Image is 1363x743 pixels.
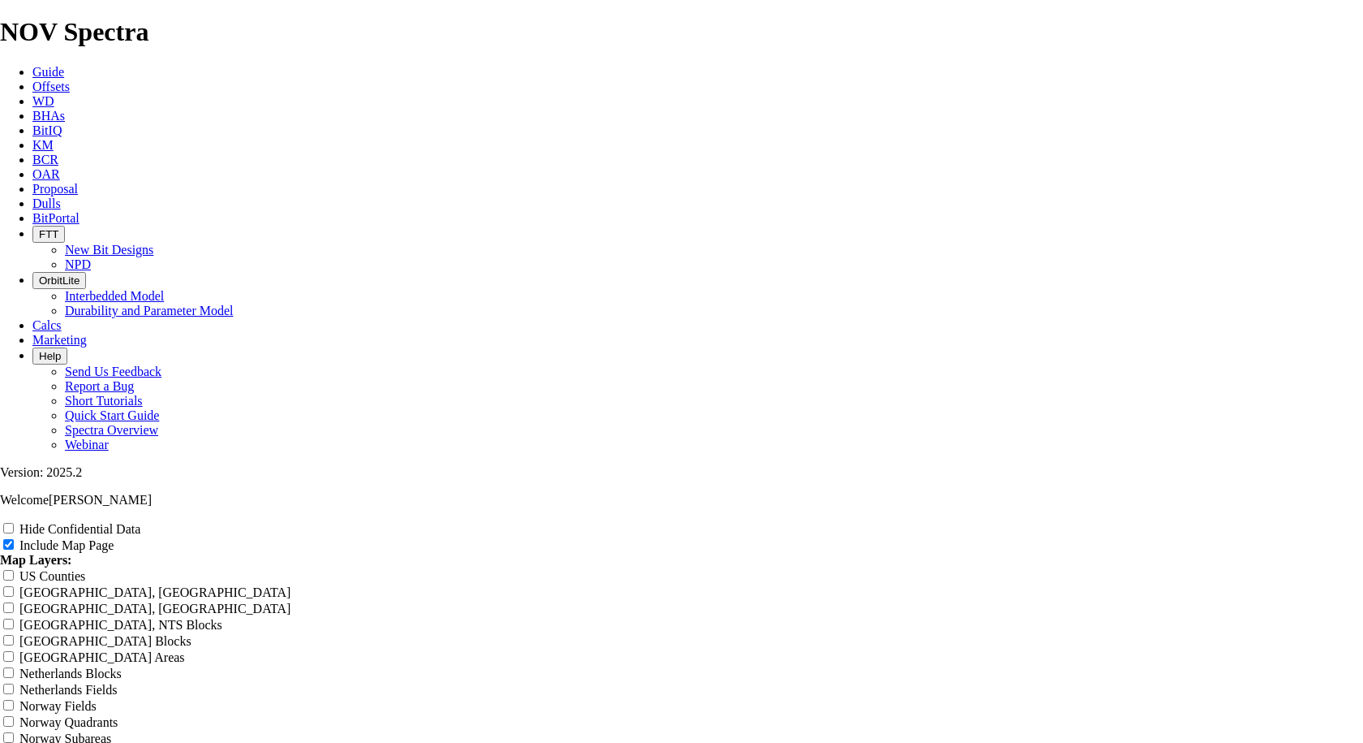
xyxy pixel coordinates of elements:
[32,94,54,108] a: WD
[65,289,164,303] a: Interbedded Model
[19,667,122,680] label: Netherlands Blocks
[65,257,91,271] a: NPD
[32,80,70,93] a: Offsets
[19,715,118,729] label: Norway Quadrants
[19,699,97,713] label: Norway Fields
[65,379,134,393] a: Report a Bug
[65,304,234,318] a: Durability and Parameter Model
[32,272,86,289] button: OrbitLite
[32,348,67,365] button: Help
[32,109,65,123] a: BHAs
[65,243,153,257] a: New Bit Designs
[32,153,58,166] a: BCR
[19,618,222,632] label: [GEOGRAPHIC_DATA], NTS Blocks
[32,318,62,332] a: Calcs
[19,602,290,616] label: [GEOGRAPHIC_DATA], [GEOGRAPHIC_DATA]
[65,408,159,422] a: Quick Start Guide
[39,274,80,287] span: OrbitLite
[32,182,78,196] a: Proposal
[19,683,117,697] label: Netherlands Fields
[32,211,80,225] a: BitPortal
[32,197,61,210] a: Dulls
[19,650,185,664] label: [GEOGRAPHIC_DATA] Areas
[65,438,109,451] a: Webinar
[65,394,143,408] a: Short Tutorials
[65,365,161,378] a: Send Us Feedback
[32,65,64,79] a: Guide
[65,423,158,437] a: Spectra Overview
[19,569,85,583] label: US Counties
[32,226,65,243] button: FTT
[39,228,58,240] span: FTT
[19,538,114,552] label: Include Map Page
[19,585,290,599] label: [GEOGRAPHIC_DATA], [GEOGRAPHIC_DATA]
[32,333,87,347] a: Marketing
[39,350,61,362] span: Help
[19,522,140,536] label: Hide Confidential Data
[32,138,54,152] a: KM
[32,167,60,181] a: OAR
[49,493,152,507] span: [PERSON_NAME]
[19,634,191,648] label: [GEOGRAPHIC_DATA] Blocks
[32,123,62,137] a: BitIQ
